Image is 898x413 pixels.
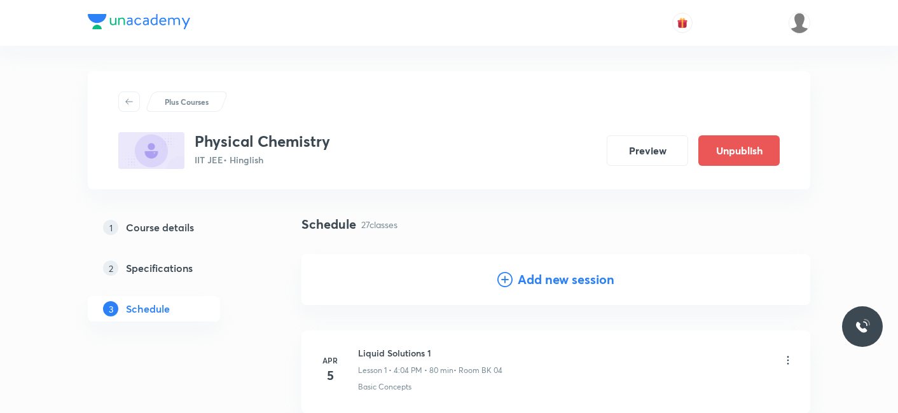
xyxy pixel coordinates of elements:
[118,132,184,169] img: 26DC4CDC-A0DF-4C87-8C8B-1E1CB5470C95_plus.png
[358,346,502,360] h6: Liquid Solutions 1
[789,12,810,34] img: Mukesh Gupta
[358,365,453,376] p: Lesson 1 • 4:04 PM • 80 min
[698,135,780,166] button: Unpublish
[103,220,118,235] p: 1
[855,319,870,334] img: ttu
[759,254,810,305] img: Add
[165,96,209,107] p: Plus Courses
[358,381,411,393] p: Basic Concepts
[103,261,118,276] p: 2
[88,14,190,32] a: Company Logo
[317,366,343,385] h4: 5
[361,218,397,231] p: 27 classes
[672,13,693,33] button: avatar
[126,220,194,235] h5: Course details
[103,301,118,316] p: 3
[518,270,614,289] h4: Add new session
[88,215,261,240] a: 1Course details
[195,153,330,166] p: IIT JEE • Hinglish
[126,261,193,276] h5: Specifications
[126,301,170,316] h5: Schedule
[677,17,688,29] img: avatar
[195,132,330,151] h3: Physical Chemistry
[453,365,502,376] p: • Room BK 04
[317,355,343,366] h6: Apr
[607,135,688,166] button: Preview
[88,14,190,29] img: Company Logo
[88,255,261,281] a: 2Specifications
[301,215,356,234] h4: Schedule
